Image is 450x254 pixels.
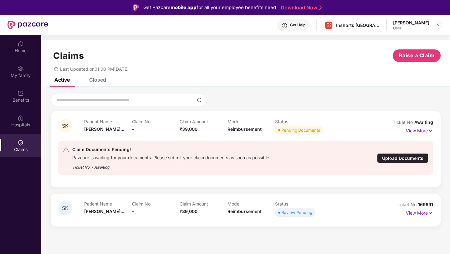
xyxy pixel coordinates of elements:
[197,98,202,103] img: svg+xml;base64,PHN2ZyBpZD0iU2VhcmNoLTMyeDMyIiB4bWxucz0iaHR0cDovL3d3dy53My5vcmcvMjAwMC9zdmciIHdpZH...
[393,119,414,125] span: Ticket No
[180,201,228,206] p: Claim Amount
[228,201,275,206] p: Mode
[406,126,433,134] p: View More
[281,127,320,133] div: Pending Documents
[63,147,69,153] img: svg+xml;base64,PHN2ZyB4bWxucz0iaHR0cDovL3d3dy53My5vcmcvMjAwMC9zdmciIHdpZHRoPSIyNCIgaGVpZ2h0PSIyNC...
[72,153,270,160] div: Pazcare is waiting for your documents. Please submit your claim documents as soon as possible.
[377,153,428,163] div: Upload Documents
[393,26,429,31] div: User
[396,202,418,207] span: Ticket No
[84,126,124,132] span: [PERSON_NAME]...
[281,4,320,11] a: Download Now
[319,4,322,11] img: Stroke
[281,209,312,216] div: Review Pending
[89,77,106,83] div: Closed
[399,52,435,59] span: Raise a Claim
[324,21,333,30] img: Inshorts%20Logo.png
[18,90,24,96] img: svg+xml;base64,PHN2ZyBpZD0iQmVuZWZpdHMiIHhtbG5zPSJodHRwOi8vd3d3LnczLm9yZy8yMDAwL3N2ZyIgd2lkdGg9Ij...
[414,119,433,125] span: Awaiting
[62,206,69,211] span: SK
[143,4,276,11] div: Get Pazcare for all your employee benefits need
[406,208,433,216] p: View More
[132,209,134,214] span: -
[428,127,433,134] img: svg+xml;base64,PHN2ZyB4bWxucz0iaHR0cDovL3d3dy53My5vcmcvMjAwMC9zdmciIHdpZHRoPSIxNyIgaGVpZ2h0PSIxNy...
[436,23,441,28] img: svg+xml;base64,PHN2ZyBpZD0iRHJvcGRvd24tMzJ4MzIiIHhtbG5zPSJodHRwOi8vd3d3LnczLm9yZy8yMDAwL3N2ZyIgd2...
[180,119,228,124] p: Claim Amount
[84,119,132,124] p: Patient Name
[180,209,197,214] span: ₹39,000
[18,41,24,47] img: svg+xml;base64,PHN2ZyBpZD0iSG9tZSIgeG1sbnM9Imh0dHA6Ly93d3cudzMub3JnLzIwMDAvc3ZnIiB3aWR0aD0iMjAiIG...
[18,140,24,146] img: svg+xml;base64,PHN2ZyBpZD0iQ2xhaW0iIHhtbG5zPSJodHRwOi8vd3d3LnczLm9yZy8yMDAwL3N2ZyIgd2lkdGg9IjIwIi...
[336,22,380,28] div: Inshorts [GEOGRAPHIC_DATA] Advertising And Services Private Limited
[72,160,270,170] div: Ticket No. - Awaiting
[84,201,132,206] p: Patient Name
[72,146,270,153] div: Claim Documents Pending!
[132,126,134,132] span: -
[132,119,180,124] p: Claim No
[228,209,262,214] span: Reimbursement
[54,77,70,83] div: Active
[180,126,197,132] span: ₹39,000
[54,66,58,72] span: redo
[418,202,433,207] span: 169691
[84,209,124,214] span: [PERSON_NAME]...
[275,119,323,124] p: Status
[60,66,129,72] span: Last Updated on 01:00 PM[DATE]
[228,119,275,124] p: Mode
[18,65,24,72] img: svg+xml;base64,PHN2ZyB3aWR0aD0iMjAiIGhlaWdodD0iMjAiIHZpZXdCb3g9IjAgMCAyMCAyMCIgZmlsbD0ibm9uZSIgeG...
[428,210,433,216] img: svg+xml;base64,PHN2ZyB4bWxucz0iaHR0cDovL3d3dy53My5vcmcvMjAwMC9zdmciIHdpZHRoPSIxNyIgaGVpZ2h0PSIxNy...
[132,201,180,206] p: Claim No
[393,49,441,62] button: Raise a Claim
[171,4,197,10] strong: mobile app
[8,21,48,29] img: New Pazcare Logo
[133,4,139,11] img: Logo
[18,115,24,121] img: svg+xml;base64,PHN2ZyBpZD0iSG9zcGl0YWxzIiB4bWxucz0iaHR0cDovL3d3dy53My5vcmcvMjAwMC9zdmciIHdpZHRoPS...
[53,50,84,61] h1: Claims
[228,126,262,132] span: Reimbursement
[290,23,305,28] div: Get Help
[275,201,323,206] p: Status
[393,20,429,26] div: [PERSON_NAME]
[62,123,69,129] span: SK
[281,23,288,29] img: svg+xml;base64,PHN2ZyBpZD0iSGVscC0zMngzMiIgeG1sbnM9Imh0dHA6Ly93d3cudzMub3JnLzIwMDAvc3ZnIiB3aWR0aD...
